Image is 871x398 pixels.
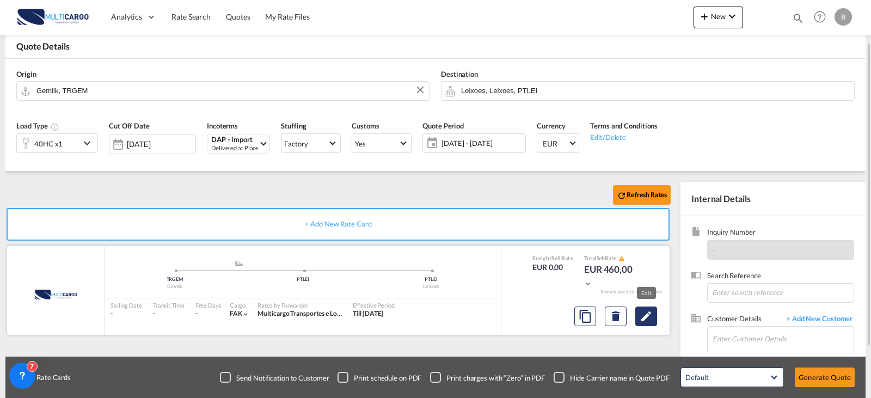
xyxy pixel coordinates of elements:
[635,307,657,326] button: Edit
[412,82,428,98] button: Clear Input
[153,309,185,319] div: -
[16,133,98,153] div: 40HC x1icon-chevron-down
[354,373,421,383] div: Print schedule on PDF
[284,139,308,148] div: Factory
[795,368,855,387] button: Generate Quote
[353,309,383,317] span: Till [DATE]
[713,327,854,351] input: Enter Customer Details
[220,372,329,383] md-checkbox: Checkbox No Ink
[367,276,495,283] div: PTLEI
[707,227,854,240] span: Inquiry Number
[230,301,250,309] div: Cargo
[430,372,545,383] md-checkbox: Checkbox No Ink
[726,10,739,23] md-icon: icon-chevron-down
[781,314,854,326] span: + Add New Customer
[627,191,667,199] b: Refresh Rates
[109,121,150,130] span: Cut Off Date
[532,262,573,273] div: EUR 0,00
[441,138,523,148] span: [DATE] - [DATE]
[537,121,565,130] span: Currency
[441,81,855,101] md-input-container: Leixoes, Leixoes, PTLEI
[835,8,852,26] div: R
[461,81,849,100] input: Search by Door/Port
[207,121,238,130] span: Incoterms
[195,301,222,309] div: Free Days
[685,373,708,382] div: Default
[579,310,592,323] md-icon: assets/icons/custom/copyQuote.svg
[171,12,211,21] span: Rate Search
[111,11,142,22] span: Analytics
[574,307,596,326] button: Copy
[617,191,627,200] md-icon: icon-refresh
[338,372,421,383] md-checkbox: Checkbox No Ink
[226,12,250,21] span: Quotes
[698,12,739,21] span: New
[597,255,605,261] span: Sell
[7,208,670,241] div: + Add New Rate Card
[16,121,59,130] span: Load Type
[532,254,573,262] div: Freight Rate
[81,137,97,150] md-icon: icon-chevron-down
[792,12,804,24] md-icon: icon-magnify
[257,309,355,317] span: Multicargo Transportes e Logistica
[367,283,495,290] div: Leixoes
[31,372,71,382] span: Rate Cards
[265,12,310,21] span: My Rate Files
[590,131,658,142] div: Edit/Delete
[5,40,866,58] div: Quote Details
[707,271,854,283] span: Search Reference
[230,309,242,317] span: FAK
[304,219,371,228] span: + Add New Rate Card
[242,310,249,318] md-icon: icon-chevron-down
[592,289,670,295] div: Remark and Inclusion included
[570,373,670,383] div: Hide Carrier name in Quote PDF
[590,121,658,130] span: Terms and Conditions
[355,139,366,148] div: Yes
[441,70,478,78] span: Destination
[236,373,329,383] div: Send Notification to Customer
[792,12,804,28] div: icon-magnify
[16,70,36,78] span: Origin
[51,123,59,131] md-icon: icon-information-outline
[811,8,829,26] span: Help
[281,121,306,130] span: Stuffing
[554,372,670,383] md-checkbox: Checkbox No Ink
[680,182,866,216] div: Internal Details
[232,261,246,266] md-icon: assets/icons/custom/ship-fill.svg
[698,10,711,23] md-icon: icon-plus 400-fg
[16,5,90,29] img: 82db67801a5411eeacfdbd8acfa81e61.png
[352,133,412,153] md-select: Select Customs: Yes
[537,133,579,153] md-select: Select Currency: € EUREuro
[16,81,430,101] md-input-container: Gemlik, TRGEM
[423,137,436,150] md-icon: icon-calendar
[618,255,625,262] md-icon: icon-alert
[551,255,561,261] span: Sell
[637,287,656,299] md-tooltip: Edit
[111,301,142,309] div: Sailing Date
[111,309,142,319] div: -
[257,309,342,319] div: Multicargo Transportes e Logistica
[207,134,270,154] md-select: Select Incoterms: DAP - import Delivered at Place
[811,8,835,27] div: Help
[36,81,424,100] input: Search by Door/Port
[34,136,63,151] div: 40HC x1
[352,121,379,130] span: Customs
[195,309,198,319] div: -
[446,373,545,383] div: Print charges with “Zero” in PDF
[211,144,259,152] div: Delivered at Place
[111,283,239,290] div: Gemlik
[353,301,394,309] div: Effective Period
[605,307,627,326] button: Delete
[127,140,195,149] input: Select
[584,263,639,289] div: EUR 460,00
[281,133,341,153] md-select: Select Stuffing: Factory
[707,283,854,303] input: Enter search reference
[211,136,259,144] div: DAP - import
[353,309,383,319] div: Till 12 Oct 2025
[712,246,715,254] span: -
[543,138,568,149] span: EUR
[239,276,367,283] div: PTLEI
[617,255,625,263] button: icon-alert
[257,301,342,309] div: Rates by Forwarder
